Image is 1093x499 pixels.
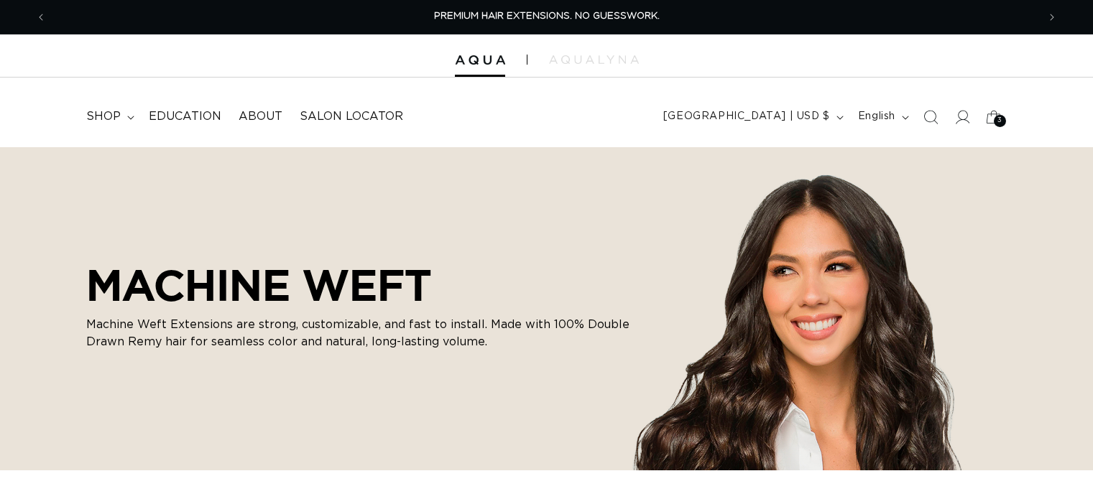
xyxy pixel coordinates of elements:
button: English [849,103,915,131]
span: About [239,109,282,124]
summary: Search [915,101,946,133]
span: 3 [997,115,1002,127]
button: [GEOGRAPHIC_DATA] | USD $ [655,103,849,131]
p: Machine Weft Extensions are strong, customizable, and fast to install. Made with 100% Double Draw... [86,316,632,350]
img: aqualyna.com [549,55,639,64]
button: Previous announcement [25,4,57,31]
a: Salon Locator [291,101,412,133]
span: English [858,109,895,124]
img: Aqua Hair Extensions [455,55,505,65]
span: shop [86,109,121,124]
h2: MACHINE WEFT [86,260,632,310]
span: Education [149,109,221,124]
span: PREMIUM HAIR EXTENSIONS. NO GUESSWORK. [434,11,660,21]
a: About [230,101,291,133]
span: Salon Locator [300,109,403,124]
button: Next announcement [1036,4,1068,31]
span: [GEOGRAPHIC_DATA] | USD $ [663,109,830,124]
a: Education [140,101,230,133]
summary: shop [78,101,140,133]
